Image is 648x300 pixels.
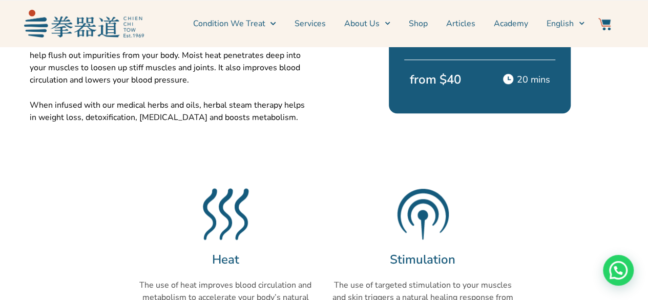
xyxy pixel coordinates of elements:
a: Shop [409,11,428,36]
a: Articles [446,11,475,36]
a: English [547,11,584,36]
a: Academy [494,11,528,36]
h2: Stimulation [329,250,516,269]
img: Website Icon-03 [598,18,611,30]
p: The heat from steam opens up your pores and encourages perspiration to help flush out impurities ... [30,37,313,86]
p: from $40 [409,70,489,89]
span: English [547,17,574,30]
a: About Us [344,11,390,36]
a: Condition We Treat [193,11,276,36]
a: Services [295,11,326,36]
h2: Heat [132,250,319,269]
img: Time Icon [503,74,513,84]
p: 20 mins [516,72,550,87]
img: Stimulation (Blue) [397,188,449,240]
img: Heat (Blue) [200,188,252,240]
p: When infused with our medical herbs and oils, herbal steam therapy helps in weight loss, detoxifi... [30,99,313,124]
nav: Menu [149,11,584,36]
